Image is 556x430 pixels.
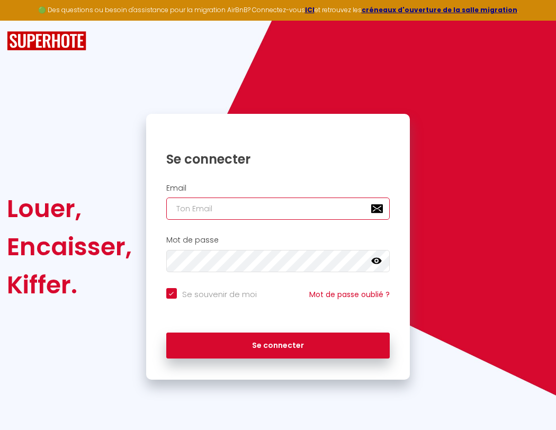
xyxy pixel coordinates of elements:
[166,184,390,193] h2: Email
[7,266,132,304] div: Kiffer.
[7,31,86,51] img: SuperHote logo
[166,236,390,245] h2: Mot de passe
[362,5,517,14] a: créneaux d'ouverture de la salle migration
[166,151,390,167] h1: Se connecter
[309,289,390,300] a: Mot de passe oublié ?
[8,4,40,36] button: Ouvrir le widget de chat LiveChat
[166,333,390,359] button: Se connecter
[7,190,132,228] div: Louer,
[7,228,132,266] div: Encaisser,
[166,198,390,220] input: Ton Email
[305,5,315,14] a: ICI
